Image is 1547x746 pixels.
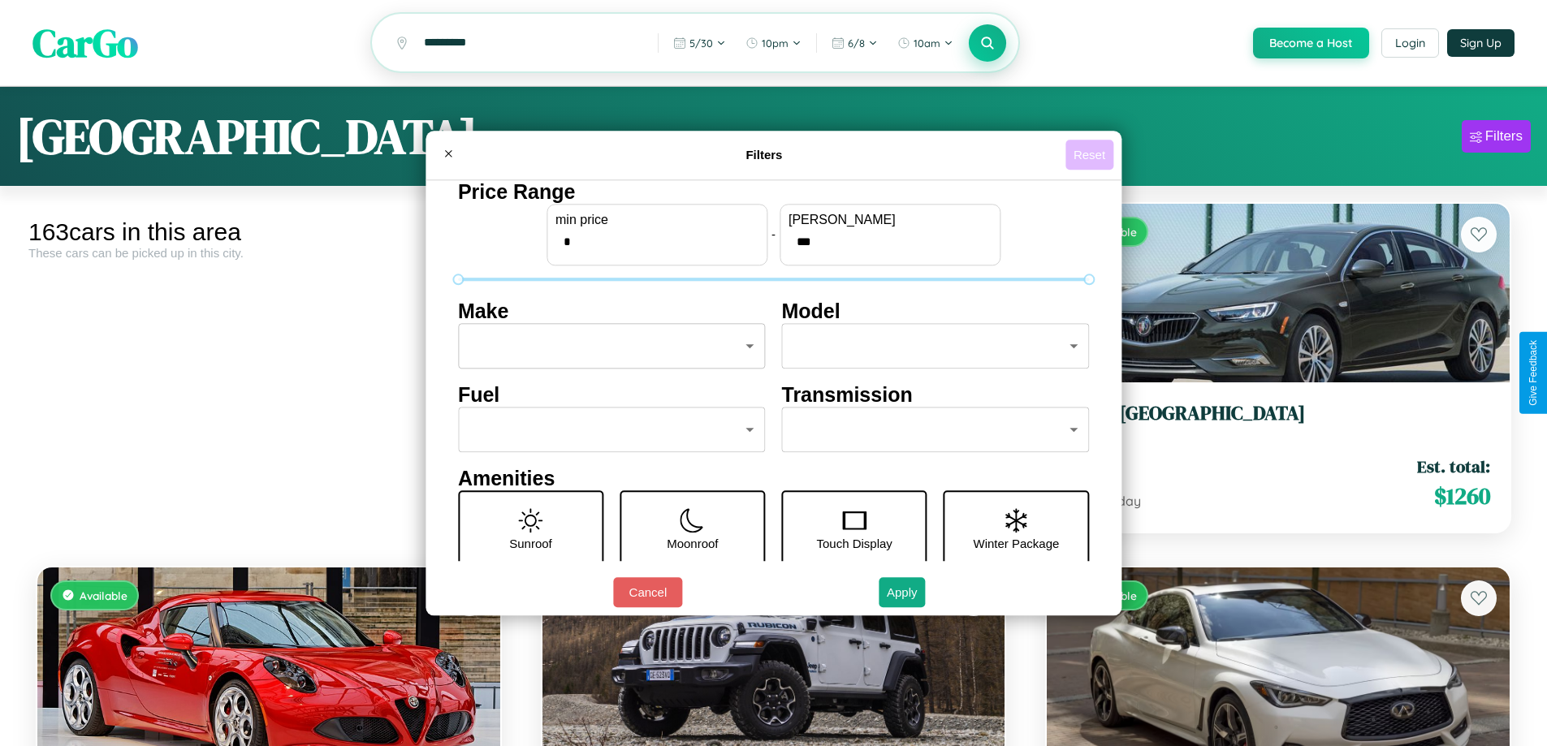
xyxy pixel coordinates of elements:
button: Filters [1462,120,1531,153]
button: Sign Up [1447,29,1515,57]
p: Winter Package [974,533,1060,554]
p: - [771,223,776,245]
div: These cars can be picked up in this city. [28,246,509,260]
button: 10pm [737,30,810,56]
button: Become a Host [1253,28,1369,58]
span: Available [80,589,127,602]
span: 5 / 30 [689,37,713,50]
span: Est. total: [1417,455,1490,478]
div: Give Feedback [1528,340,1539,406]
span: $ 1260 [1434,480,1490,512]
p: Touch Display [816,533,892,554]
span: / day [1107,493,1141,509]
button: Cancel [613,577,682,607]
button: 6/8 [823,30,886,56]
button: Reset [1065,140,1113,170]
span: 10am [914,37,940,50]
div: Filters [1485,128,1523,144]
h4: Filters [463,148,1065,162]
button: 10am [889,30,961,56]
h4: Model [782,300,1090,323]
label: min price [555,213,758,227]
button: 5/30 [665,30,734,56]
button: Login [1381,28,1439,58]
span: 10pm [762,37,789,50]
h3: Buick [GEOGRAPHIC_DATA] [1066,402,1490,425]
div: 163 cars in this area [28,218,509,246]
p: Moonroof [667,533,718,554]
h4: Amenities [458,467,1089,490]
a: Buick [GEOGRAPHIC_DATA]2018 [1066,402,1490,442]
h4: Fuel [458,383,766,407]
h4: Make [458,300,766,323]
h4: Price Range [458,180,1089,204]
h1: [GEOGRAPHIC_DATA] [16,103,477,170]
label: [PERSON_NAME] [789,213,992,227]
p: Sunroof [509,533,552,554]
span: 6 / 8 [848,37,865,50]
button: Apply [879,577,926,607]
span: CarGo [32,16,138,70]
h4: Transmission [782,383,1090,407]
